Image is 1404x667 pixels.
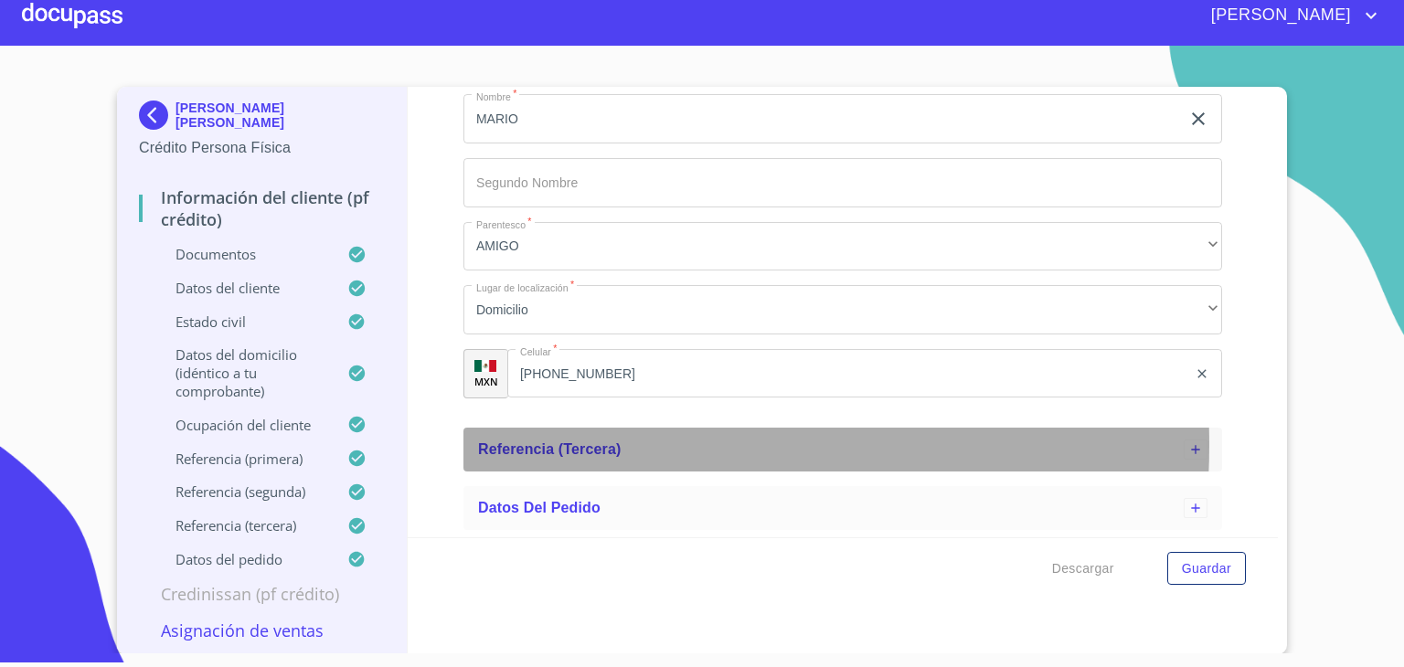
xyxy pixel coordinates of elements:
[1045,552,1122,586] button: Descargar
[139,450,347,468] p: Referencia (primera)
[1187,108,1209,130] button: clear input
[478,441,622,457] span: Referencia (tercera)
[139,101,385,137] div: [PERSON_NAME] [PERSON_NAME]
[1167,552,1246,586] button: Guardar
[139,345,347,400] p: Datos del domicilio (idéntico a tu comprobante)
[463,428,1222,471] div: Referencia (tercera)
[463,285,1222,334] div: Domicilio
[139,550,347,568] p: Datos del pedido
[139,245,347,263] p: Documentos
[1195,366,1209,381] button: clear input
[463,486,1222,530] div: Datos del pedido
[139,482,347,501] p: Referencia (segunda)
[175,101,385,130] p: [PERSON_NAME] [PERSON_NAME]
[139,279,347,297] p: Datos del cliente
[1197,1,1360,30] span: [PERSON_NAME]
[474,360,496,373] img: R93DlvwvvjP9fbrDwZeCRYBHk45OWMq+AAOlFVsxT89f82nwPLnD58IP7+ANJEaWYhP0Tx8kkA0WlQMPQsAAgwAOmBj20AXj6...
[463,222,1222,271] div: AMIGO
[139,516,347,535] p: Referencia (tercera)
[139,583,385,605] p: Credinissan (PF crédito)
[139,619,385,641] p: Asignación de Ventas
[478,500,601,515] span: Datos del pedido
[139,312,347,331] p: Estado Civil
[1052,557,1114,580] span: Descargar
[1182,557,1231,580] span: Guardar
[139,101,175,130] img: Docupass spot blue
[1197,1,1382,30] button: account of current user
[139,416,347,434] p: Ocupación del Cliente
[139,137,385,159] p: Crédito Persona Física
[474,375,498,388] p: MXN
[139,186,385,230] p: Información del cliente (PF crédito)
